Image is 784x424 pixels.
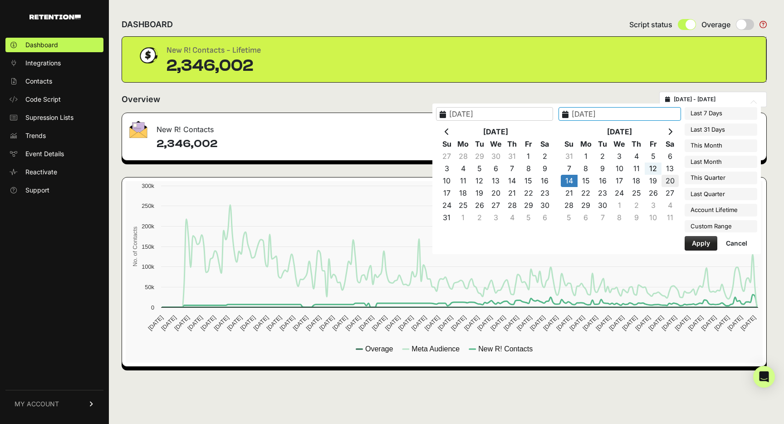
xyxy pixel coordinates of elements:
td: 9 [628,212,645,224]
li: Last 31 Days [685,123,757,136]
text: [DATE] [225,314,243,332]
th: Mo [455,138,471,150]
text: 100k [142,263,154,270]
td: 8 [611,212,628,224]
td: 4 [455,163,471,175]
text: 150k [142,243,154,250]
div: New R! Contacts - Lifetime [167,44,261,57]
td: 7 [504,163,520,175]
span: Integrations [25,59,61,68]
td: 9 [537,163,553,175]
td: 27 [488,199,504,212]
th: Fr [520,138,537,150]
text: [DATE] [660,314,678,332]
td: 16 [537,175,553,187]
text: [DATE] [147,314,164,332]
text: [DATE] [279,314,296,332]
td: 24 [611,187,628,199]
li: Last Quarter [685,188,757,201]
a: Event Details [5,147,103,161]
div: Open Intercom Messenger [753,366,775,388]
text: [DATE] [384,314,402,332]
td: 27 [661,187,678,199]
td: 20 [661,175,678,187]
li: Custom Range [685,220,757,233]
td: 9 [594,163,611,175]
td: 2 [594,150,611,163]
td: 10 [645,212,661,224]
text: [DATE] [450,314,467,332]
td: 18 [455,187,471,199]
img: dollar-coin-05c43ed7efb7bc0c12610022525b4bbbb207c7efeef5aecc26f025e68dcafac9.png [137,44,159,67]
td: 17 [611,175,628,187]
text: [DATE] [397,314,415,332]
td: 12 [471,175,488,187]
text: [DATE] [160,314,177,332]
th: Tu [471,138,488,150]
td: 5 [471,163,488,175]
th: Tu [594,138,611,150]
td: 22 [578,187,594,199]
div: 2,346,002 [167,57,261,75]
text: [DATE] [476,314,494,332]
td: 7 [561,163,578,175]
td: 1 [520,150,537,163]
td: 21 [504,187,520,199]
td: 15 [520,175,537,187]
th: Mo [578,138,594,150]
text: [DATE] [292,314,309,332]
th: Fr [645,138,661,150]
td: 27 [439,150,455,163]
text: Overage [365,345,393,353]
th: [DATE] [578,126,662,138]
text: [DATE] [515,314,533,332]
text: [DATE] [436,314,454,332]
td: 11 [628,163,645,175]
text: [DATE] [713,314,731,332]
td: 12 [645,163,661,175]
a: Dashboard [5,38,103,52]
text: [DATE] [489,314,507,332]
text: 250k [142,202,154,209]
td: 29 [471,150,488,163]
text: [DATE] [581,314,599,332]
td: 6 [488,163,504,175]
td: 2 [471,212,488,224]
text: [DATE] [529,314,546,332]
img: Retention.com [29,15,81,20]
span: Script status [629,19,672,30]
text: [DATE] [239,314,256,332]
span: Reactivate [25,168,57,177]
td: 8 [578,163,594,175]
td: 31 [439,212,455,224]
td: 5 [520,212,537,224]
h4: 2,346,002 [157,137,432,151]
td: 30 [594,199,611,212]
th: We [611,138,628,150]
td: 25 [628,187,645,199]
span: Event Details [25,149,64,158]
a: Code Script [5,92,103,107]
td: 30 [488,150,504,163]
td: 23 [537,187,553,199]
td: 20 [488,187,504,199]
text: [DATE] [726,314,744,332]
td: 5 [645,150,661,163]
td: 28 [455,150,471,163]
td: 18 [628,175,645,187]
text: [DATE] [252,314,270,332]
td: 28 [504,199,520,212]
th: Th [504,138,520,150]
td: 23 [594,187,611,199]
text: [DATE] [608,314,625,332]
text: [DATE] [410,314,428,332]
td: 15 [578,175,594,187]
td: 11 [661,212,678,224]
td: 13 [488,175,504,187]
text: [DATE] [212,314,230,332]
td: 7 [594,212,611,224]
a: Reactivate [5,165,103,179]
text: [DATE] [686,314,704,332]
td: 13 [661,163,678,175]
li: Account Lifetime [685,204,757,217]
